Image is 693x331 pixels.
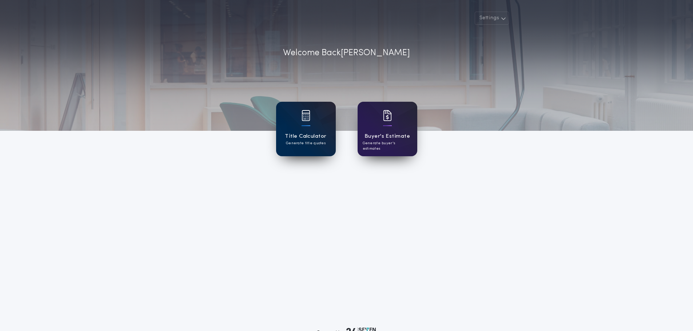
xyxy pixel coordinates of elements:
[358,102,417,156] a: card iconBuyer's EstimateGenerate buyer's estimates
[363,141,412,152] p: Generate buyer's estimates
[286,141,326,146] p: Generate title quotes
[302,110,310,121] img: card icon
[285,132,326,141] h1: Title Calculator
[283,47,410,60] p: Welcome Back [PERSON_NAME]
[365,132,410,141] h1: Buyer's Estimate
[475,12,509,25] button: Settings
[383,110,392,121] img: card icon
[276,102,336,156] a: card iconTitle CalculatorGenerate title quotes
